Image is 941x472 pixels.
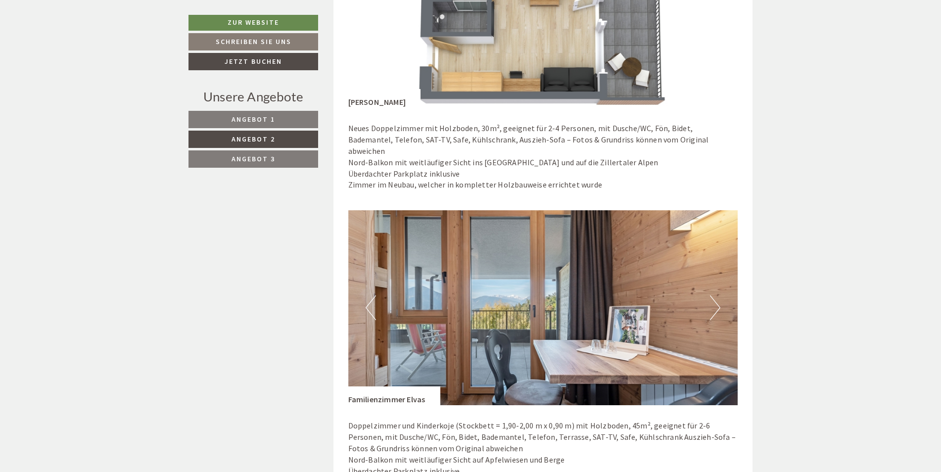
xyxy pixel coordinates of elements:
span: Angebot 3 [232,154,275,163]
p: Neues Doppelzimmer mit Holzboden, 30m², geeignet für 2-4 Personen, mit Dusche/WC, Fön, Bidet, Bad... [348,123,738,190]
button: Senden [330,261,390,278]
a: Schreiben Sie uns [188,33,318,50]
div: Familienzimmer Elvas [348,386,440,405]
div: [PERSON_NAME] [348,89,421,108]
a: Zur Website [188,15,318,31]
span: Angebot 1 [232,115,275,124]
div: [GEOGRAPHIC_DATA] [15,29,157,37]
small: 19:39 [15,48,157,55]
div: Guten Tag, wie können wir Ihnen helfen? [8,27,162,57]
span: Angebot 2 [232,135,275,143]
img: image [348,210,738,405]
button: Next [710,295,720,320]
div: Unsere Angebote [188,88,318,106]
div: Mittwoch [169,8,222,25]
button: Previous [366,295,376,320]
a: Jetzt buchen [188,53,318,70]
